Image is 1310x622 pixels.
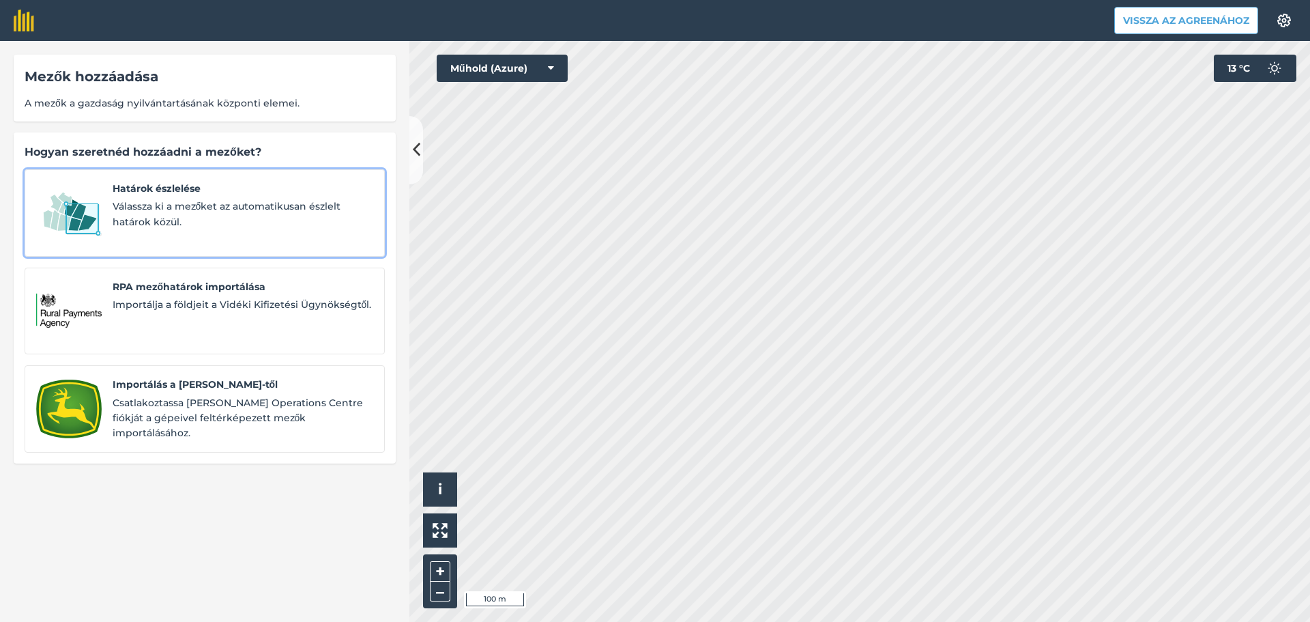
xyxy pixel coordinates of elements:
font: Válassza ki a mezőket az automatikusan észlelt határok közül. [113,200,341,227]
img: Importálás a John Deere-től [36,377,102,441]
font: ° [1239,62,1243,74]
font: 13 [1227,62,1236,74]
font: Vissza az Agreenához [1123,14,1249,27]
button: Műhold (Azure) [437,55,568,82]
font: Műhold (Azure) [450,62,527,74]
button: Vissza az Agreenához [1114,7,1258,34]
button: – [430,582,450,602]
font: Importálás a [PERSON_NAME]-től [113,378,278,391]
img: fieldmargin logó [14,10,34,31]
font: RPA mezőhatárok importálása [113,281,266,293]
font: C [1243,62,1250,74]
font: Importálja a földjeit a Vidéki Kifizetési Ügynökségtől. [113,298,372,311]
font: Csatlakoztassa [PERSON_NAME] Operations Centre fiókját a gépeivel feltérképezett mezők importálás... [113,397,363,440]
img: RPA mezőhatárok importálása [36,279,102,343]
img: Határok észlelése [36,181,102,245]
button: + [430,561,450,582]
font: Hogyan szeretnéd hozzáadni a mezőket? [25,145,261,158]
a: RPA mezőhatárok importálásaRPA mezőhatárok importálásaImportálja a földjeit a Vidéki Kifizetési Ü... [25,268,385,355]
a: Importálás a John Deere-tőlImportálás a [PERSON_NAME]-tőlCsatlakoztassa [PERSON_NAME] Operations ... [25,365,385,453]
span: i [438,481,442,498]
img: Fogaskerék ikon [1276,14,1292,27]
img: svg+xml;base64,PD94bWwgdmVyc2lvbj0iMS4wIiBlbmNvZGluZz0idXRmLTgiPz4KPCEtLSBHZW5lcmF0b3I6IEFkb2JlIE... [1261,55,1288,82]
font: Határok észlelése [113,182,201,195]
img: Négy nyíl, egy balra fent, egy jobbra fent, egy jobbra lent és az utolsó balra lent mutat [433,523,448,538]
font: Mezők hozzáadása [25,68,158,85]
button: i [423,472,457,507]
font: A mezők a gazdaság nyilvántartásának központi elemei. [25,97,300,109]
button: 13 °C [1214,55,1296,82]
a: Határok észleléseHatárok észleléseVálassza ki a mezőket az automatikusan észlelt határok közül. [25,169,385,257]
